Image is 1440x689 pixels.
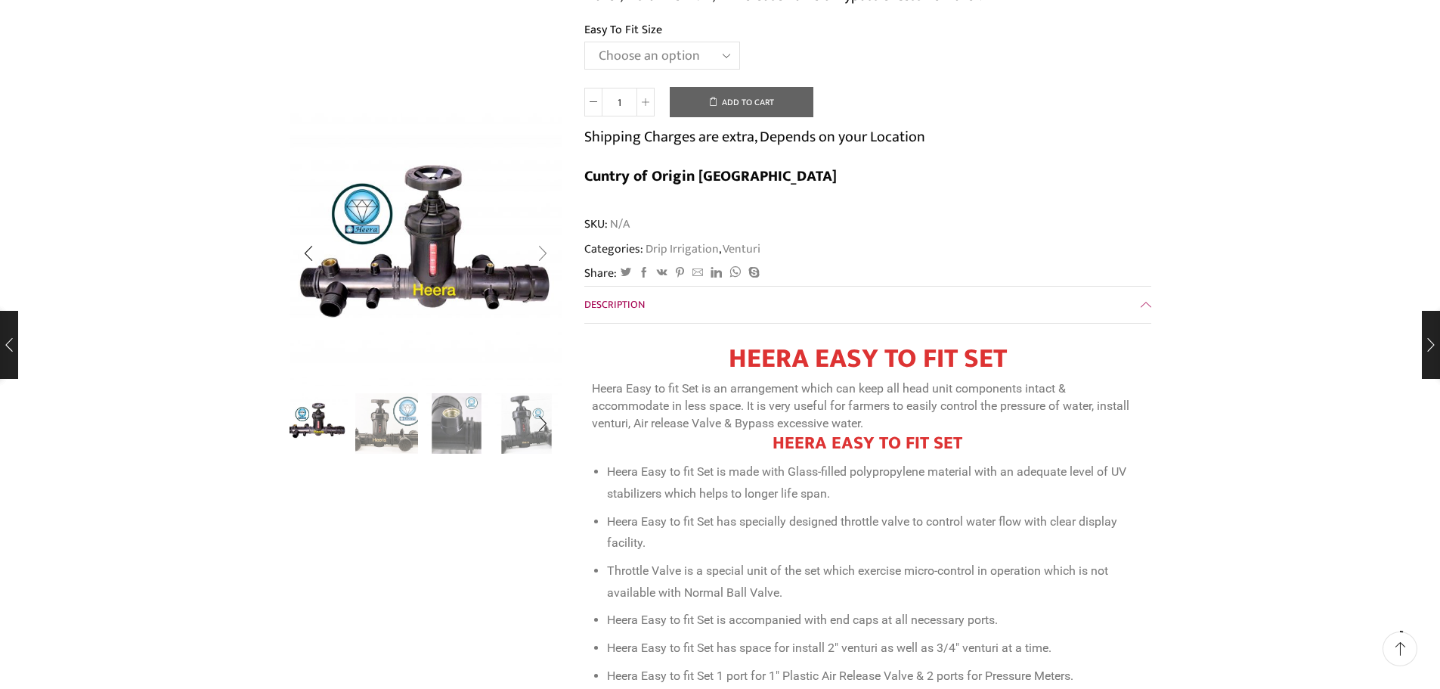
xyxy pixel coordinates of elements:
[290,234,327,272] div: Previous slide
[584,163,837,189] b: Cuntry of Origin [GEOGRAPHIC_DATA]
[607,560,1144,604] li: Throttle Valve is a special unit of the set which exercise micro-control in operation which is no...
[607,666,1144,687] li: Heera Easy to fit Set 1 port for 1″ Plastic Air Release Valve & 2 ports for Pressure Meters.
[607,638,1144,660] li: Heera Easy to fit Set has space for install 2″ venturi as well as 3/4″ venturi at a time.
[495,393,558,456] a: IMG_1483
[355,393,418,456] a: IMG_1477
[592,433,1144,455] h2: HEERA EASY TO FIT SET
[286,391,348,454] img: Heera Easy To Fit Set
[584,287,1151,323] a: Description
[355,393,418,454] li: 2 / 8
[584,241,760,258] span: Categories: ,
[584,125,925,149] p: Shipping Charges are extra, Depends on your Location
[524,405,562,443] div: Next slide
[495,393,558,454] li: 4 / 8
[602,88,636,116] input: Product quantity
[643,239,719,259] a: Drip Irrigation
[426,393,488,454] li: 3 / 8
[584,216,1151,233] span: SKU:
[524,234,562,272] div: Next slide
[584,21,662,39] label: Easy To Fit Size
[426,393,488,456] a: IMG_1482
[592,343,1144,375] h1: HEERA EASY TO FIT SET
[607,511,1144,554] li: Heera Easy to fit Set has specially designed throttle valve to control water flow with clear disp...
[286,393,348,454] li: 1 / 8
[607,610,1144,632] li: Heera Easy to fit Set is accompanied with end caps at all necessary ports.
[607,461,1144,504] li: Heera Easy to fit Set is made with Glass-filled polypropylene material with an adequate level of ...
[584,265,617,282] span: Share:
[608,216,630,233] span: N/A
[670,87,813,117] button: Add to cart
[584,296,645,313] span: Description
[721,239,760,259] a: Venturi
[290,113,562,386] div: 1 / 8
